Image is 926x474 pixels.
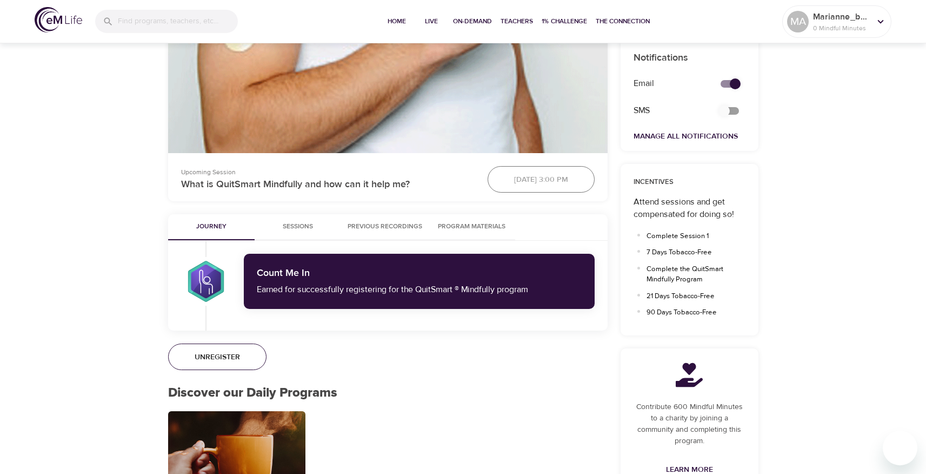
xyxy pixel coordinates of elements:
img: logo [35,7,82,32]
p: Contribute 600 Mindful Minutes to a charity by joining a community and completing this program. [634,401,745,447]
p: What is QuitSmart Mindfully and how can it help me? [181,177,475,192]
span: On-Demand [453,16,492,27]
input: Find programs, teachers, etc... [118,10,238,33]
button: Unregister [168,344,267,371]
p: Notifications [634,50,745,65]
a: Manage All Notifications [634,131,738,141]
span: Sessions [261,221,335,233]
span: Previous Recordings [348,221,422,233]
span: Unregister [195,351,240,364]
p: Complete Session 1 [647,231,732,242]
p: Marianne_b2ab47 [813,10,870,23]
p: 21 Days Tobacco-Free [647,291,732,302]
span: Teachers [501,16,533,27]
p: Complete the QuitSmart Mindfully Program [647,264,732,285]
div: Earned for successfully registering for the QuitSmart ® Mindfully program [257,284,582,296]
iframe: Button to launch messaging window [883,431,917,465]
p: Upcoming Session [181,167,475,177]
span: Home [384,16,410,27]
p: 7 Days Tobacco-Free [647,247,732,258]
span: The Connection [596,16,650,27]
span: Program Materials [435,221,509,233]
span: 1% Challenge [542,16,587,27]
div: MA [787,11,809,32]
span: Live [418,16,444,27]
span: Journey [175,221,248,233]
div: Count Me In [257,267,582,281]
div: Attend sessions and get compensated for doing so! [634,196,745,221]
p: Incentives [634,177,745,188]
p: Discover our Daily Programs [168,383,608,403]
p: 90 Days Tobacco-Free [647,307,732,318]
div: SMS [627,98,708,123]
p: 0 Mindful Minutes [813,23,870,33]
div: Email [627,71,708,96]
